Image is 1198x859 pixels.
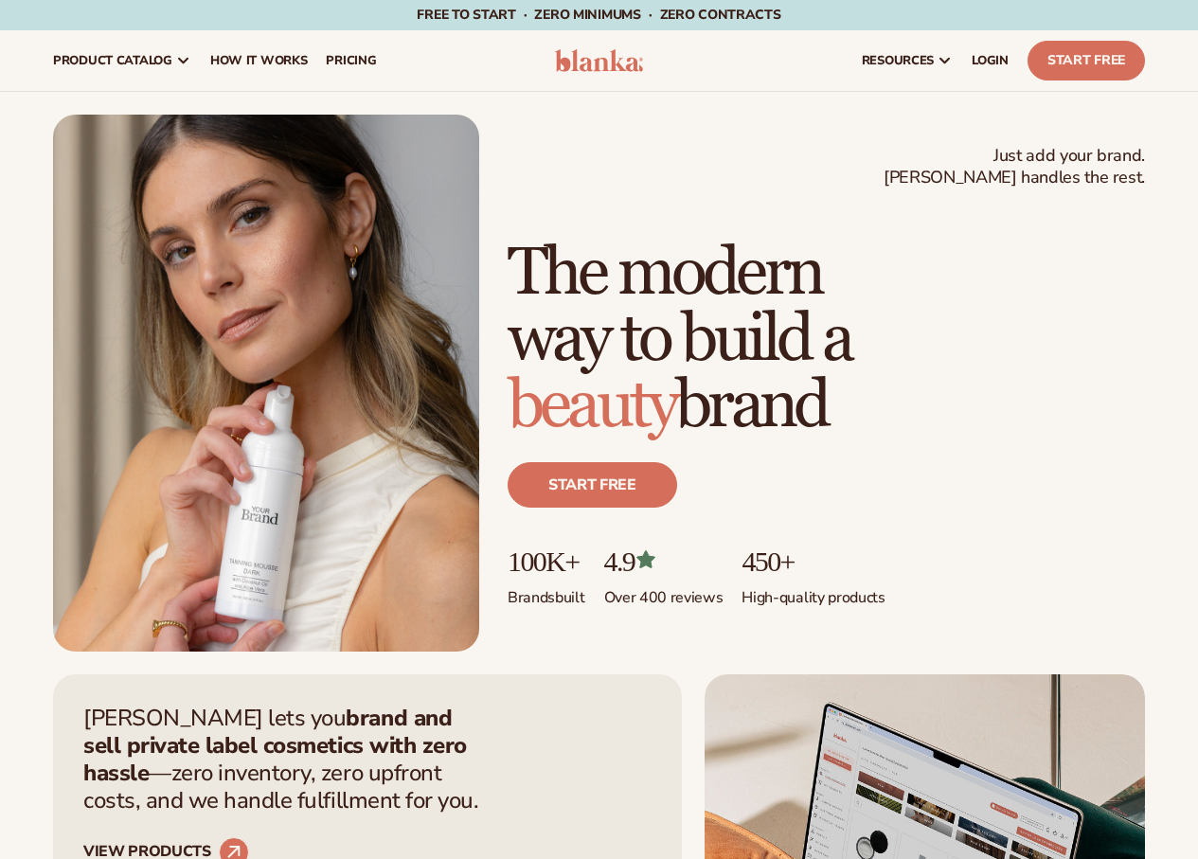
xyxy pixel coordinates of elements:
[201,30,317,91] a: How It Works
[508,366,675,446] span: beauty
[44,30,201,91] a: product catalog
[962,30,1018,91] a: LOGIN
[742,577,885,608] p: High-quality products
[326,53,376,68] span: pricing
[862,53,934,68] span: resources
[884,145,1145,189] span: Just add your brand. [PERSON_NAME] handles the rest.
[508,241,1145,439] h1: The modern way to build a brand
[1028,41,1145,81] a: Start Free
[210,53,308,68] span: How It Works
[83,703,467,788] strong: brand and sell private label cosmetics with zero hassle
[852,30,962,91] a: resources
[972,53,1009,68] span: LOGIN
[508,577,585,608] p: Brands built
[83,705,491,814] p: [PERSON_NAME] lets you —zero inventory, zero upfront costs, and we handle fulfillment for you.
[316,30,385,91] a: pricing
[53,53,172,68] span: product catalog
[508,462,677,508] a: Start free
[742,546,885,577] p: 450+
[555,49,644,72] img: logo
[53,115,479,652] img: Female holding tanning mousse.
[417,6,780,24] span: Free to start · ZERO minimums · ZERO contracts
[508,546,585,577] p: 100K+
[604,546,724,577] p: 4.9
[604,577,724,608] p: Over 400 reviews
